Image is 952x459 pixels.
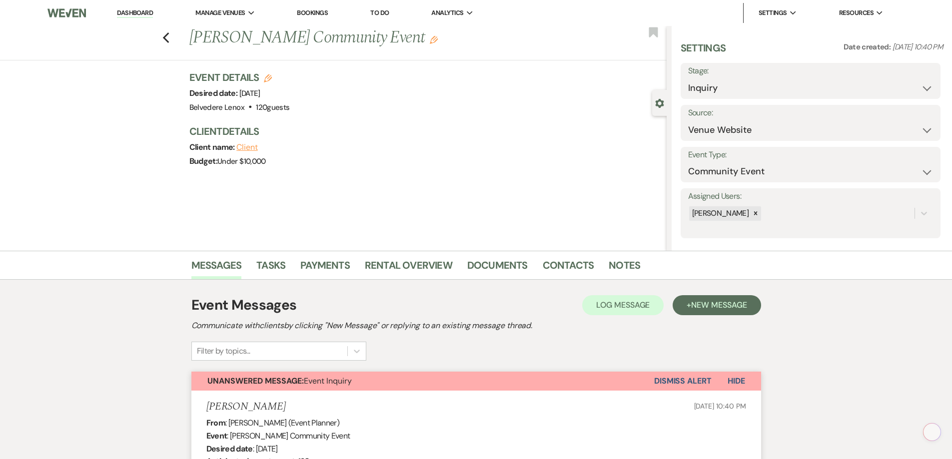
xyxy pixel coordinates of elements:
a: Messages [191,257,242,279]
label: Event Type: [688,148,933,162]
span: Analytics [431,8,463,18]
div: Filter by topics... [197,345,250,357]
span: Resources [839,8,874,18]
label: Source: [688,106,933,120]
span: Under $10,000 [217,156,266,166]
span: [DATE] 10:40 PM [694,402,746,411]
b: Event [206,431,227,441]
h2: Communicate with clients by clicking "New Message" or replying to an existing message thread. [191,320,761,332]
span: Hide [728,376,745,386]
button: Unanswered Message:Event Inquiry [191,372,654,391]
a: Documents [467,257,528,279]
button: Log Message [582,295,664,315]
a: Contacts [543,257,594,279]
strong: Unanswered Message: [207,376,304,386]
button: Hide [712,372,761,391]
h3: Settings [681,41,726,63]
span: Event Inquiry [207,376,352,386]
span: Settings [759,8,787,18]
span: Log Message [596,300,650,310]
span: [DATE] [239,88,260,98]
label: Assigned Users: [688,189,933,204]
img: Weven Logo [47,2,85,23]
span: Budget: [189,156,218,166]
div: [PERSON_NAME] [689,206,751,221]
span: Belvedere Lenox [189,102,244,112]
h3: Client Details [189,124,657,138]
label: Stage: [688,64,933,78]
a: Dashboard [117,8,153,18]
a: Tasks [256,257,285,279]
b: Desired date [206,444,253,454]
b: From [206,418,225,428]
a: Payments [300,257,350,279]
button: Close lead details [655,98,664,107]
a: Rental Overview [365,257,452,279]
span: Date created: [844,42,893,52]
span: Client name: [189,142,237,152]
h1: Event Messages [191,295,297,316]
h1: [PERSON_NAME] Community Event [189,26,567,50]
a: To Do [370,8,389,17]
h3: Event Details [189,70,290,84]
h5: [PERSON_NAME] [206,401,286,413]
a: Notes [609,257,640,279]
span: 120 guests [256,102,289,112]
button: Dismiss Alert [654,372,712,391]
button: Client [236,143,258,151]
span: New Message [691,300,747,310]
span: Desired date: [189,88,239,98]
button: Edit [430,35,438,44]
span: Manage Venues [195,8,245,18]
button: +New Message [673,295,761,315]
span: [DATE] 10:40 PM [893,42,943,52]
a: Bookings [297,8,328,17]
